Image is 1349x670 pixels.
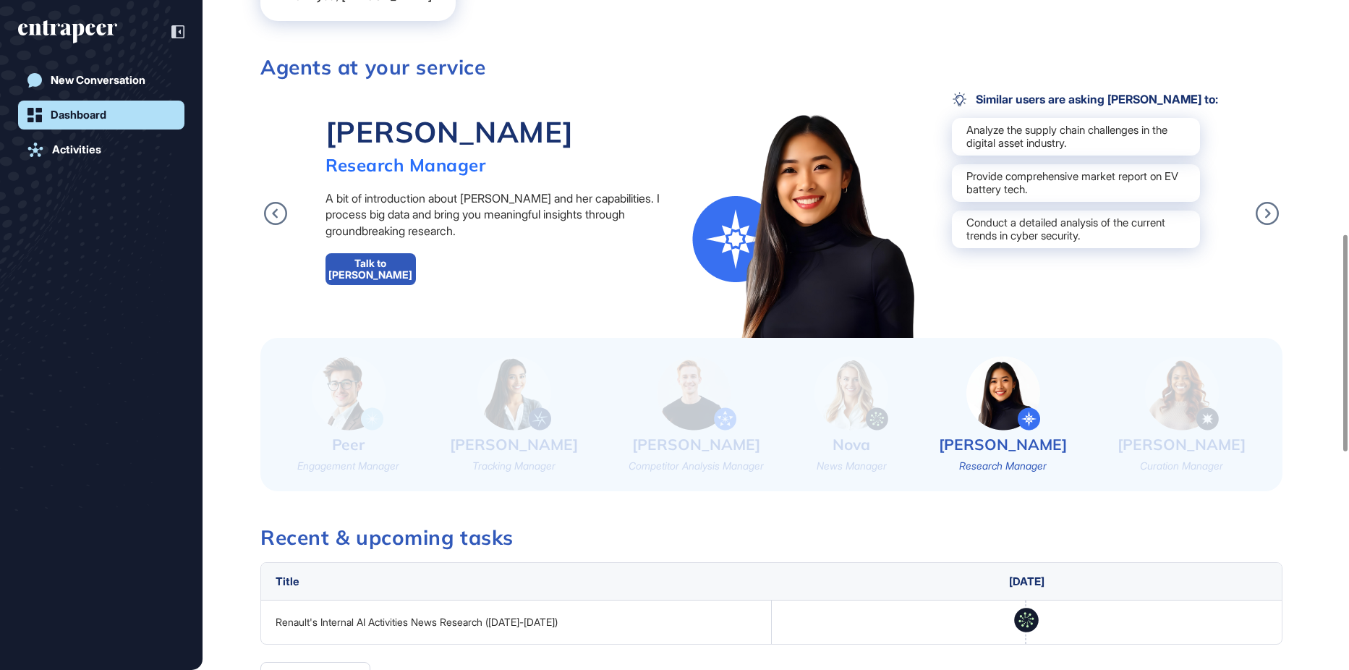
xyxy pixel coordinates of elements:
[966,356,1040,431] img: reese-small.png
[325,114,574,150] div: [PERSON_NAME]
[332,434,365,455] div: Peer
[52,143,101,156] div: Activities
[51,109,106,122] div: Dashboard
[312,356,386,431] img: peer-small.png
[325,190,663,239] div: A bit of introduction about [PERSON_NAME] and her capabilities. I process big data and bring you ...
[1118,434,1246,455] div: [PERSON_NAME]
[833,434,870,455] div: Nova
[692,111,922,338] img: reese-big.png
[18,66,184,95] a: New Conversation
[325,253,416,285] a: Talk to [PERSON_NAME]
[952,118,1200,156] div: Analyze the supply chain challenges in the digital asset industry.
[472,459,556,473] div: Tracking Manager
[18,20,117,43] div: entrapeer-logo
[952,92,1218,106] div: Similar users are asking [PERSON_NAME] to:
[1145,356,1219,431] img: curie-small.png
[260,57,1282,77] h3: Agents at your service
[18,135,184,164] a: Activities
[629,459,764,473] div: Competitor Analysis Manager
[297,459,399,473] div: Engagement Manager
[959,459,1047,473] div: Research Manager
[814,356,888,431] img: nova-small.png
[817,459,887,473] div: News Manager
[657,356,736,431] img: nash-small.png
[632,434,760,455] div: [PERSON_NAME]
[450,434,578,455] div: [PERSON_NAME]
[261,563,772,601] th: Title
[325,154,574,176] div: Research Manager
[477,356,551,431] img: tracy-small.png
[51,74,145,87] div: New Conversation
[952,211,1200,248] div: Conduct a detailed analysis of the current trends in cyber security.
[1140,459,1223,473] div: Curation Manager
[260,527,1282,548] h3: Recent & upcoming tasks
[952,164,1200,202] div: Provide comprehensive market report on EV battery tech.
[18,101,184,130] a: Dashboard
[276,616,757,628] div: Renault's Internal AI Activities News Research ([DATE]-[DATE])
[772,563,1282,601] th: [DATE]
[939,434,1067,455] div: [PERSON_NAME]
